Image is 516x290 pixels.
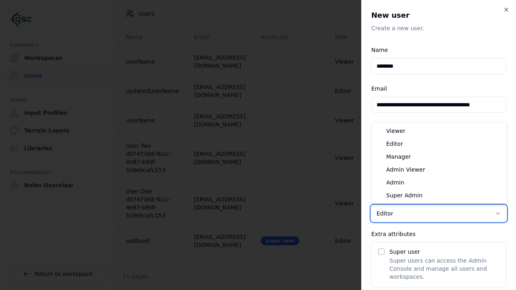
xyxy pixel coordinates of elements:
[386,127,406,135] span: Viewer
[386,166,425,174] span: Admin Viewer
[386,178,404,186] span: Admin
[386,153,411,161] span: Manager
[386,191,422,199] span: Super Admin
[386,140,403,148] span: Editor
